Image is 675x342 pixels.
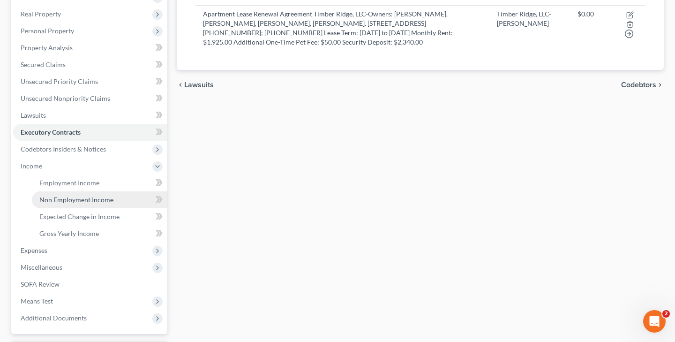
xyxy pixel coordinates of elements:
a: Expected Change in Income [32,208,167,225]
td: $0.00 [570,5,611,51]
span: Executory Contracts [21,128,81,136]
a: Secured Claims [13,56,167,73]
iframe: Intercom live chat [643,310,666,333]
span: Personal Property [21,27,74,35]
span: Gross Yearly Income [39,229,99,237]
a: Lawsuits [13,107,167,124]
span: Secured Claims [21,61,66,68]
span: Lawsuits [21,111,46,119]
td: Apartment Lease Renewal Agreement Timber Ridge, LLC-Owners: [PERSON_NAME], [PERSON_NAME], [PERSON... [195,5,489,51]
span: Miscellaneous [21,263,62,271]
span: Expected Change in Income [39,213,120,220]
i: chevron_left [177,81,184,89]
span: Additional Documents [21,314,87,322]
span: Real Property [21,10,61,18]
span: Expenses [21,246,47,254]
a: Unsecured Nonpriority Claims [13,90,167,107]
td: Timber Ridge, LLC-[PERSON_NAME] [489,5,570,51]
a: Employment Income [32,175,167,191]
span: Unsecured Priority Claims [21,77,98,85]
button: chevron_left Lawsuits [177,81,214,89]
span: Non Employment Income [39,196,113,204]
span: Means Test [21,297,53,305]
span: Unsecured Nonpriority Claims [21,94,110,102]
span: Income [21,162,42,170]
span: Codebtors Insiders & Notices [21,145,106,153]
span: 2 [662,310,670,318]
a: SOFA Review [13,276,167,293]
a: Unsecured Priority Claims [13,73,167,90]
a: Property Analysis [13,39,167,56]
span: Lawsuits [184,81,214,89]
a: Gross Yearly Income [32,225,167,242]
span: Employment Income [39,179,99,187]
button: Codebtors chevron_right [621,81,664,89]
a: Executory Contracts [13,124,167,141]
i: chevron_right [656,81,664,89]
a: Non Employment Income [32,191,167,208]
span: Codebtors [621,81,656,89]
span: Property Analysis [21,44,73,52]
span: SOFA Review [21,280,60,288]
